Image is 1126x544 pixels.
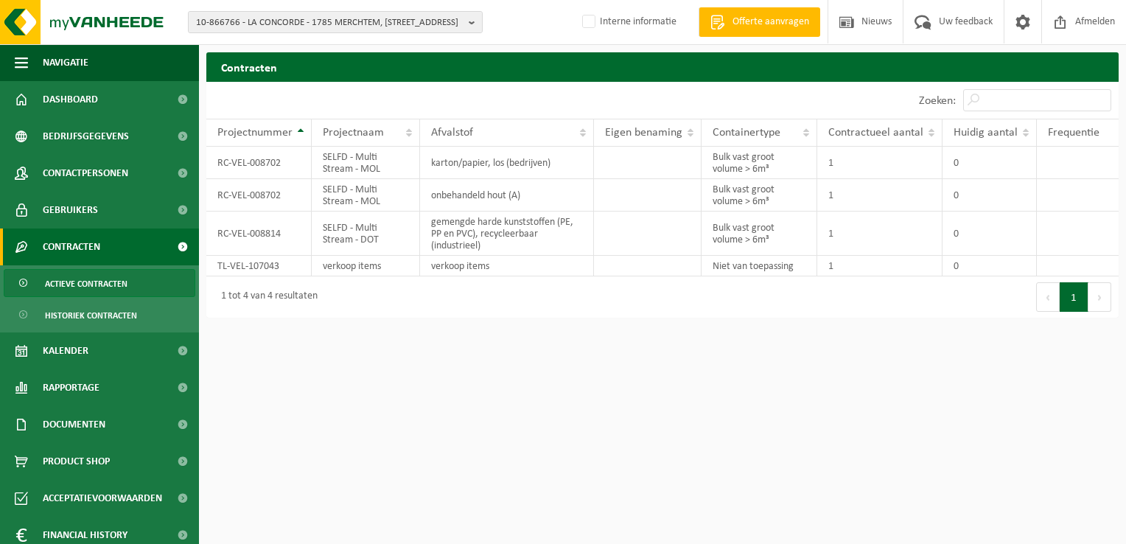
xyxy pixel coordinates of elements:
[817,212,943,256] td: 1
[943,147,1037,179] td: 0
[45,301,137,329] span: Historiek contracten
[579,11,676,33] label: Interne informatie
[43,480,162,517] span: Acceptatievoorwaarden
[43,81,98,118] span: Dashboard
[312,212,420,256] td: SELFD - Multi Stream - DOT
[43,229,100,265] span: Contracten
[817,256,943,276] td: 1
[206,147,312,179] td: RC-VEL-008702
[943,256,1037,276] td: 0
[702,147,817,179] td: Bulk vast groot volume > 6m³
[919,95,956,107] label: Zoeken:
[43,192,98,229] span: Gebruikers
[217,127,293,139] span: Projectnummer
[312,147,420,179] td: SELFD - Multi Stream - MOL
[323,127,384,139] span: Projectnaam
[420,147,594,179] td: karton/papier, los (bedrijven)
[188,11,483,33] button: 10-866766 - LA CONCORDE - 1785 MERCHTEM, [STREET_ADDRESS]
[206,256,312,276] td: TL-VEL-107043
[699,7,820,37] a: Offerte aanvragen
[1060,282,1088,312] button: 1
[4,269,195,297] a: Actieve contracten
[943,179,1037,212] td: 0
[1036,282,1060,312] button: Previous
[943,212,1037,256] td: 0
[431,127,473,139] span: Afvalstof
[312,179,420,212] td: SELFD - Multi Stream - MOL
[817,179,943,212] td: 1
[1088,282,1111,312] button: Next
[702,179,817,212] td: Bulk vast groot volume > 6m³
[43,44,88,81] span: Navigatie
[196,12,463,34] span: 10-866766 - LA CONCORDE - 1785 MERCHTEM, [STREET_ADDRESS]
[702,212,817,256] td: Bulk vast groot volume > 6m³
[729,15,813,29] span: Offerte aanvragen
[206,179,312,212] td: RC-VEL-008702
[713,127,780,139] span: Containertype
[43,118,129,155] span: Bedrijfsgegevens
[206,212,312,256] td: RC-VEL-008814
[214,284,318,310] div: 1 tot 4 van 4 resultaten
[312,256,420,276] td: verkoop items
[420,212,594,256] td: gemengde harde kunststoffen (PE, PP en PVC), recycleerbaar (industrieel)
[702,256,817,276] td: Niet van toepassing
[45,270,127,298] span: Actieve contracten
[43,332,88,369] span: Kalender
[954,127,1018,139] span: Huidig aantal
[605,127,682,139] span: Eigen benaming
[43,406,105,443] span: Documenten
[420,179,594,212] td: onbehandeld hout (A)
[420,256,594,276] td: verkoop items
[43,369,99,406] span: Rapportage
[4,301,195,329] a: Historiek contracten
[43,443,110,480] span: Product Shop
[206,52,1119,81] h2: Contracten
[1048,127,1099,139] span: Frequentie
[43,155,128,192] span: Contactpersonen
[817,147,943,179] td: 1
[828,127,923,139] span: Contractueel aantal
